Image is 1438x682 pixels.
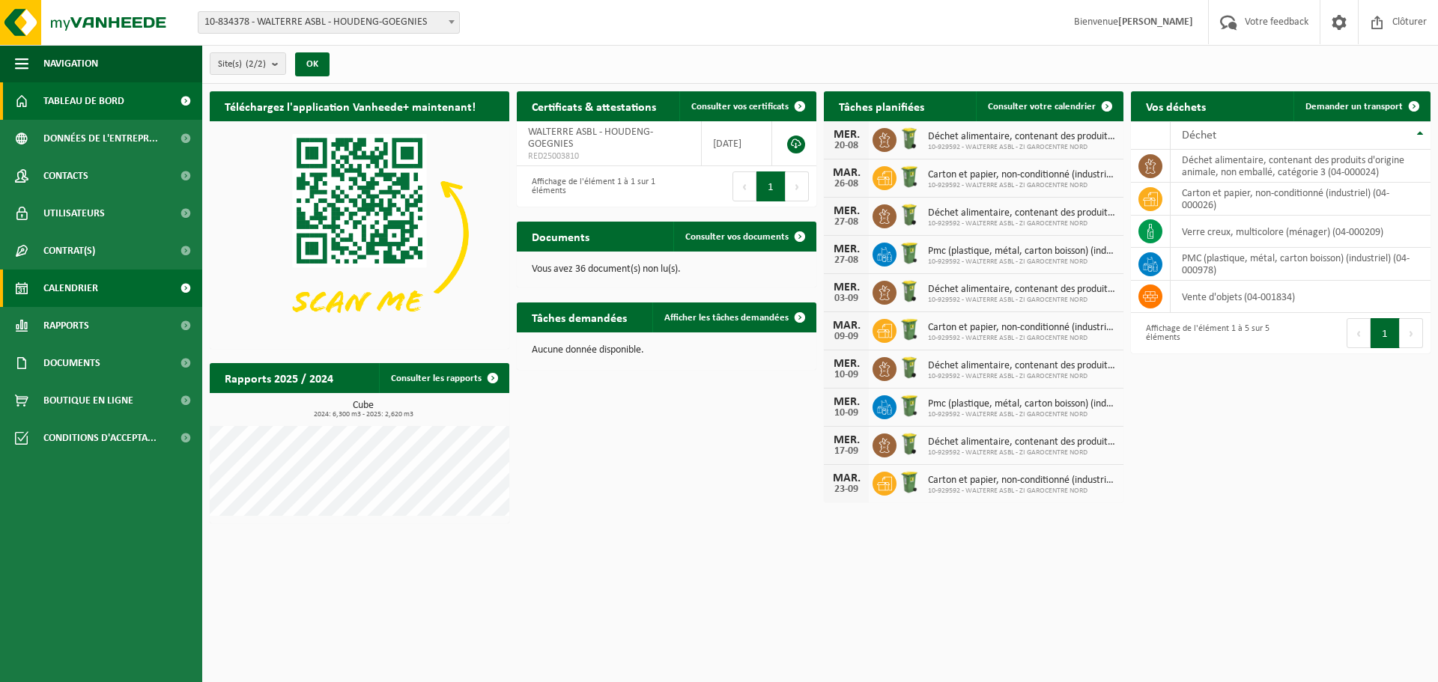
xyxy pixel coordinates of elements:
div: MER. [831,358,861,370]
div: MER. [831,243,861,255]
div: MAR. [831,472,861,484]
span: 10-929592 - WALTERRE ASBL - ZI GAROCENTRE NORD [928,487,1116,496]
h2: Certificats & attestations [517,91,671,121]
p: Aucune donnée disponible. [532,345,801,356]
span: Documents [43,344,100,382]
strong: [PERSON_NAME] [1118,16,1193,28]
div: 10-09 [831,370,861,380]
span: Afficher les tâches demandées [664,313,789,323]
button: OK [295,52,330,76]
div: 23-09 [831,484,861,495]
span: Déchet alimentaire, contenant des produits d'origine animale, non emballé, catég... [928,207,1116,219]
span: 10-929592 - WALTERRE ASBL - ZI GAROCENTRE NORD [928,296,1116,305]
h3: Cube [217,401,509,418]
button: Previous [732,171,756,201]
span: Calendrier [43,270,98,307]
a: Afficher les tâches demandées [652,302,815,332]
a: Consulter votre calendrier [976,91,1122,121]
span: 10-929592 - WALTERRE ASBL - ZI GAROCENTRE NORD [928,334,1116,343]
span: Déchet alimentaire, contenant des produits d'origine animale, non emballé, catég... [928,284,1116,296]
span: 2024: 6,300 m3 - 2025: 2,620 m3 [217,411,509,418]
span: Conditions d'accepta... [43,419,157,457]
a: Demander un transport [1293,91,1429,121]
div: MER. [831,129,861,141]
img: WB-0140-HPE-GN-50 [897,355,922,380]
img: WB-0240-HPE-GN-50 [897,469,922,495]
div: Affichage de l'élément 1 à 1 sur 1 éléments [524,170,659,203]
span: Déchet alimentaire, contenant des produits d'origine animale, non emballé, catég... [928,360,1116,372]
span: 10-929592 - WALTERRE ASBL - ZI GAROCENTRE NORD [928,372,1116,381]
span: RED25003810 [528,150,690,162]
img: WB-0240-HPE-GN-50 [897,240,922,266]
span: Carton et papier, non-conditionné (industriel) [928,169,1116,181]
span: Déchet [1182,130,1216,141]
span: 10-929592 - WALTERRE ASBL - ZI GAROCENTRE NORD [928,448,1116,457]
span: Navigation [43,45,98,82]
a: Consulter les rapports [379,363,508,393]
span: Consulter votre calendrier [988,102,1096,112]
div: 20-08 [831,141,861,151]
span: 10-929592 - WALTERRE ASBL - ZI GAROCENTRE NORD [928,143,1116,152]
div: MER. [831,281,861,293]
td: PMC (plastique, métal, carton boisson) (industriel) (04-000978) [1171,248,1431,281]
button: Previous [1347,318,1371,348]
div: MAR. [831,320,861,332]
span: 10-834378 - WALTERRE ASBL - HOUDENG-GOEGNIES [198,12,459,33]
td: carton et papier, non-conditionné (industriel) (04-000026) [1171,183,1431,216]
div: 27-08 [831,217,861,228]
h2: Tâches planifiées [824,91,939,121]
div: 10-09 [831,408,861,418]
span: 10-834378 - WALTERRE ASBL - HOUDENG-GOEGNIES [198,11,460,34]
button: Next [786,171,809,201]
span: Déchet alimentaire, contenant des produits d'origine animale, non emballé, catég... [928,131,1116,143]
span: Carton et papier, non-conditionné (industriel) [928,475,1116,487]
h2: Tâches demandées [517,302,642,332]
span: 10-929592 - WALTERRE ASBL - ZI GAROCENTRE NORD [928,181,1116,190]
div: MER. [831,396,861,408]
div: 09-09 [831,332,861,342]
div: 03-09 [831,293,861,304]
span: Rapports [43,307,89,344]
img: WB-0140-HPE-GN-50 [897,278,922,304]
span: WALTERRE ASBL - HOUDENG-GOEGNIES [528,127,653,150]
td: déchet alimentaire, contenant des produits d'origine animale, non emballé, catégorie 3 (04-000024) [1171,150,1431,183]
img: WB-0140-HPE-GN-50 [897,431,922,457]
span: Contacts [43,157,88,195]
img: WB-0240-HPE-GN-50 [897,317,922,342]
button: 1 [1371,318,1400,348]
span: Carton et papier, non-conditionné (industriel) [928,322,1116,334]
h2: Documents [517,222,604,251]
img: Download de VHEPlus App [210,121,509,346]
div: MER. [831,434,861,446]
div: 26-08 [831,179,861,189]
td: verre creux, multicolore (ménager) (04-000209) [1171,216,1431,248]
span: Contrat(s) [43,232,95,270]
span: Boutique en ligne [43,382,133,419]
button: Next [1400,318,1423,348]
span: Pmc (plastique, métal, carton boisson) (industriel) [928,246,1116,258]
h2: Rapports 2025 / 2024 [210,363,348,392]
div: 27-08 [831,255,861,266]
div: MER. [831,205,861,217]
td: [DATE] [702,121,772,166]
span: 10-929592 - WALTERRE ASBL - ZI GAROCENTRE NORD [928,219,1116,228]
a: Consulter vos documents [673,222,815,252]
a: Consulter vos certificats [679,91,815,121]
img: WB-0140-HPE-GN-50 [897,202,922,228]
img: WB-0140-HPE-GN-50 [897,126,922,151]
span: Pmc (plastique, métal, carton boisson) (industriel) [928,398,1116,410]
span: Utilisateurs [43,195,105,232]
span: 10-929592 - WALTERRE ASBL - ZI GAROCENTRE NORD [928,410,1116,419]
img: WB-0240-HPE-GN-50 [897,164,922,189]
img: WB-0240-HPE-GN-50 [897,393,922,418]
h2: Vos déchets [1131,91,1221,121]
span: Données de l'entrepr... [43,120,158,157]
button: Site(s)(2/2) [210,52,286,75]
span: Site(s) [218,53,266,76]
span: Tableau de bord [43,82,124,120]
span: 10-929592 - WALTERRE ASBL - ZI GAROCENTRE NORD [928,258,1116,267]
span: Demander un transport [1305,102,1403,112]
div: Affichage de l'élément 1 à 5 sur 5 éléments [1138,317,1273,350]
div: 17-09 [831,446,861,457]
span: Consulter vos documents [685,232,789,242]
